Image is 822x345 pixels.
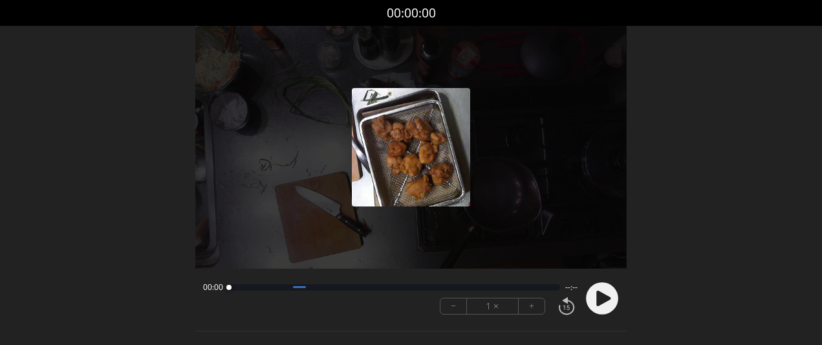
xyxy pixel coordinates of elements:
button: + [519,298,545,314]
img: ポスター画像 [352,88,470,206]
font: 1 × [486,298,499,313]
font: + [529,298,534,313]
span: 00:00 [203,282,223,293]
button: − [440,298,467,314]
font: 00:00:00 [387,4,436,21]
span: --:-- [565,282,578,293]
font: − [451,298,456,313]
